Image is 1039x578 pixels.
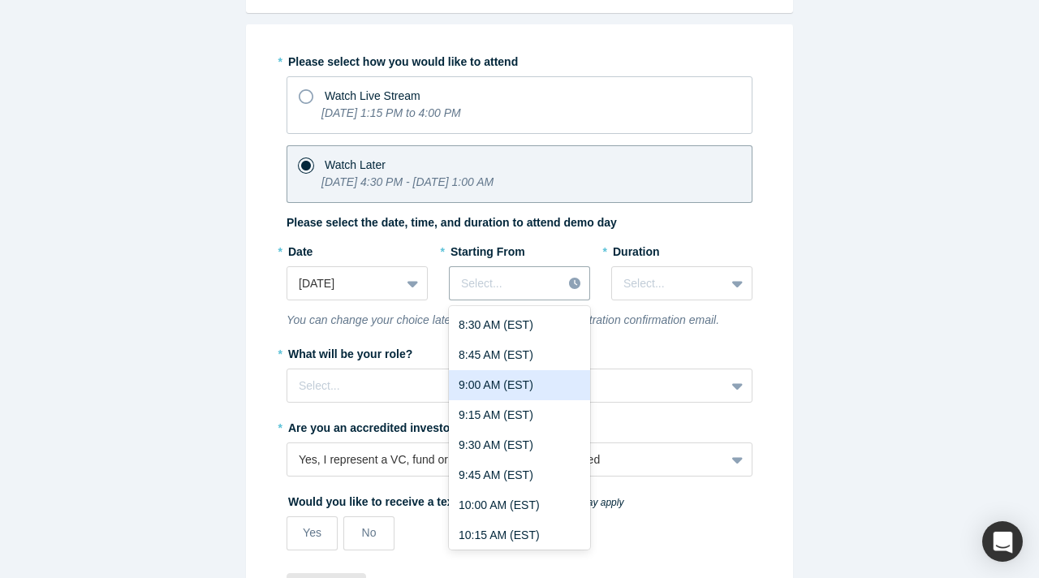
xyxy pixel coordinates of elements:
[287,313,719,326] i: You can change your choice later using the link in your registration confirmation email.
[449,340,590,370] div: 8:45 AM (EST)
[325,158,386,171] span: Watch Later
[287,414,752,437] label: Are you an accredited investor?
[321,106,461,119] i: [DATE] 1:15 PM to 4:00 PM
[449,430,590,460] div: 9:30 AM (EST)
[449,238,525,261] label: Starting From
[449,400,590,430] div: 9:15 AM (EST)
[287,214,617,231] label: Please select the date, time, and duration to attend demo day
[449,460,590,490] div: 9:45 AM (EST)
[449,490,590,520] div: 10:00 AM (EST)
[321,175,494,188] i: [DATE] 4:30 PM - [DATE] 1:00 AM
[362,526,377,539] span: No
[287,488,752,511] label: Would you like to receive a text reminder?
[449,520,590,550] div: 10:15 AM (EST)
[303,526,321,539] span: Yes
[287,340,752,363] label: What will be your role?
[449,310,590,340] div: 8:30 AM (EST)
[287,48,752,71] label: Please select how you would like to attend
[449,370,590,400] div: 9:00 AM (EST)
[611,238,752,261] label: Duration
[299,451,714,468] div: Yes, I represent a VC, fund or family office that is accredited
[287,238,428,261] label: Date
[325,89,420,102] span: Watch Live Stream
